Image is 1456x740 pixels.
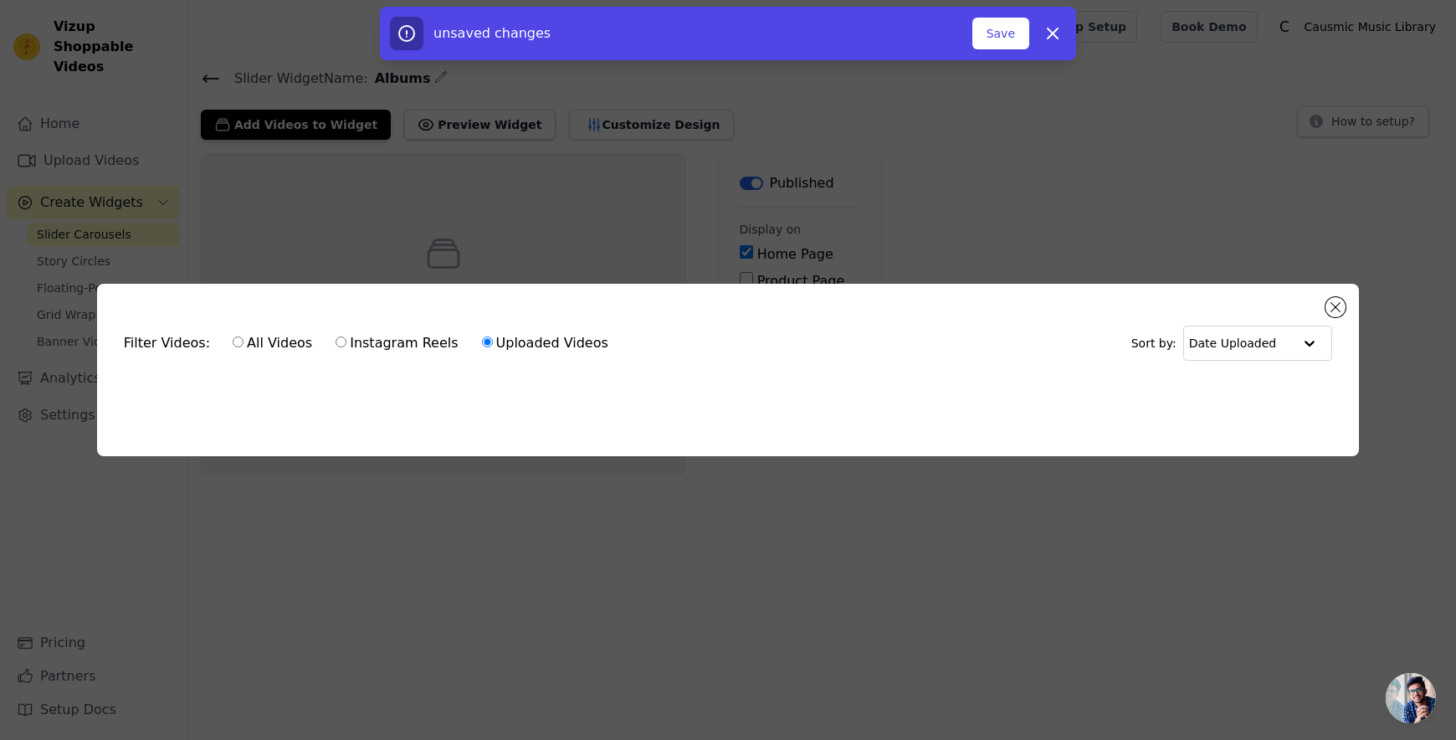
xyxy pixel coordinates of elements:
label: All Videos [232,332,313,354]
a: Open chat [1386,673,1436,723]
div: Sort by: [1131,326,1333,361]
button: Close modal [1325,297,1346,317]
span: unsaved changes [433,25,551,41]
label: Instagram Reels [335,332,459,354]
button: Save [972,18,1029,49]
label: Uploaded Videos [481,332,609,354]
div: Filter Videos: [124,324,618,362]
